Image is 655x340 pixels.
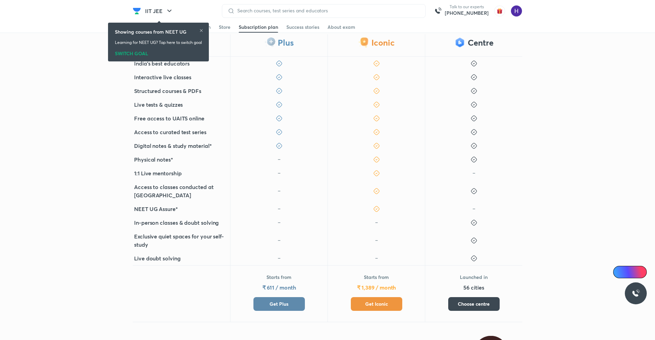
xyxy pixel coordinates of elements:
div: Subscription plan [239,24,278,31]
p: Talk to our experts [445,4,489,10]
h5: 56 cities [463,283,484,292]
h5: Live tests & quizzes [134,101,183,109]
img: ttu [632,289,640,297]
div: Store [219,24,230,31]
h5: Free access to UAITS online [134,114,204,122]
button: IIT JEE [141,4,178,18]
button: Get Plus [253,297,305,311]
img: Hitesh Maheshwari [511,5,522,17]
p: Starts from [364,274,389,281]
h6: Showing courses from NEET UG [115,28,187,35]
span: Get Iconic [365,301,388,307]
img: call-us [431,4,445,18]
h5: Live doubt solving [134,254,181,262]
h5: ₹ 1,389 / month [357,283,396,292]
img: icon [276,156,283,163]
a: Subscription plan [239,22,278,33]
h5: Digital notes & study material* [134,142,212,150]
p: Starts from [266,274,291,281]
h5: In-person classes & doubt solving [134,219,219,227]
img: icon [276,219,283,226]
h5: ₹ 611 / month [262,283,296,292]
h5: Access to curated test series [134,128,206,136]
span: Choose centre [458,301,490,307]
h5: NEET UG Assure* [134,205,178,213]
div: About exam [327,24,355,31]
p: Learning for NEET UG? Tap here to switch goal [115,39,202,46]
span: Get Plus [270,301,288,307]
a: About exam [327,22,355,33]
img: icon [471,206,477,212]
img: icon [276,206,283,212]
img: icon [276,188,283,195]
img: icon [276,170,283,177]
span: Ai Doubts [624,269,643,275]
img: avatar [494,5,505,16]
p: Launched in [460,274,488,281]
img: icon [471,170,477,177]
h5: Interactive live classes [134,73,191,81]
h5: Access to classes conducted at [GEOGRAPHIC_DATA] [134,183,229,199]
img: Company Logo [133,7,141,15]
a: Success stories [286,22,319,33]
img: icon [373,255,380,262]
button: Get Iconic [351,297,402,311]
h5: Structured courses & PDFs [134,87,201,95]
img: icon [276,237,283,244]
a: Ai Doubts [613,266,647,278]
input: Search courses, test series and educators [235,8,420,13]
h5: Physical notes* [134,155,173,164]
h5: 1:1 Live mentorship [134,169,181,177]
a: Store [219,22,230,33]
img: icon [373,237,380,244]
img: Icon [617,269,623,275]
img: icon [276,255,283,262]
h5: Exclusive quiet spaces for your self-study [134,232,229,249]
div: SWITCH GOAL [115,48,202,56]
a: [PHONE_NUMBER] [445,10,489,16]
div: Success stories [286,24,319,31]
img: icon [373,219,380,226]
button: Choose centre [448,297,500,311]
